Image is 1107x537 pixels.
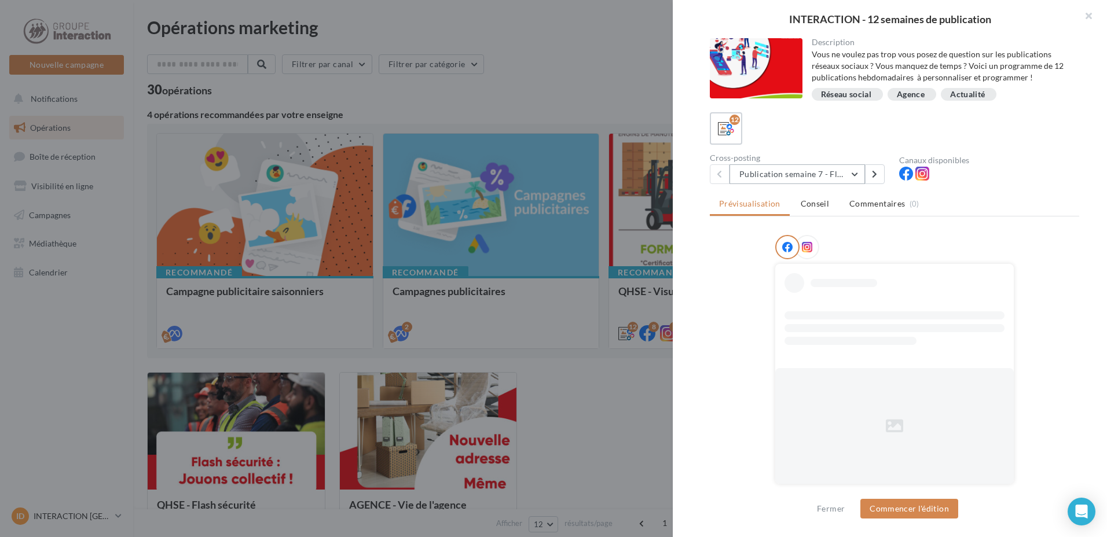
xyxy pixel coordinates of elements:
div: Open Intercom Messenger [1068,498,1095,525]
button: Publication semaine 7 - Flash sécurité [730,164,865,184]
span: Commentaires [849,198,905,209]
div: Cross-posting [710,154,890,162]
div: Actualité [950,90,985,99]
div: Agence [897,90,925,99]
button: Commencer l'édition [860,499,958,518]
div: Description [812,38,1071,46]
div: Vous ne voulez pas trop vous posez de question sur les publications réseaux sociaux ? Vous manque... [812,49,1071,83]
button: Fermer [812,502,849,516]
span: (0) [910,199,919,208]
div: Canaux disponibles [899,156,1079,164]
div: Réseau social [821,90,872,99]
span: Conseil [801,198,829,208]
div: 12 [730,115,740,125]
div: INTERACTION - 12 semaines de publication [691,14,1088,24]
